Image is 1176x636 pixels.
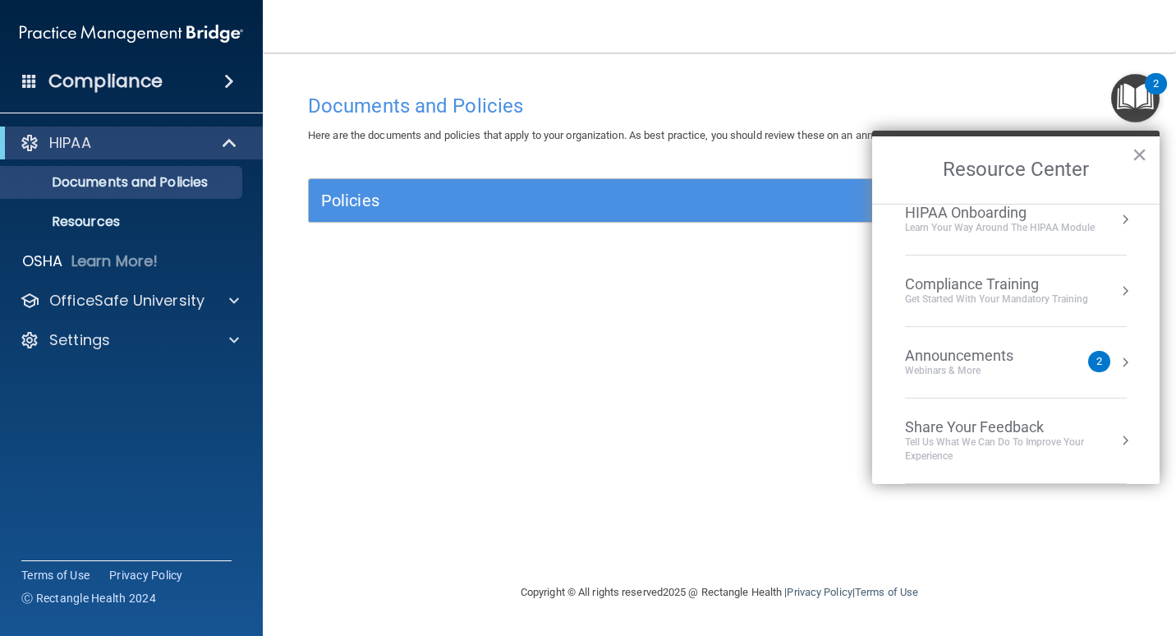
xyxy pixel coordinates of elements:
div: Announcements [905,347,1046,365]
h4: Documents and Policies [308,95,1131,117]
div: Copyright © All rights reserved 2025 @ Rectangle Health | | [420,566,1019,619]
div: Get Started with your mandatory training [905,293,1088,306]
p: Resources [11,214,235,230]
h5: Policies [321,191,912,210]
a: Privacy Policy [109,567,183,583]
div: Webinars & More [905,364,1046,378]
button: Open Resource Center, 2 new notifications [1111,74,1160,122]
p: Learn More! [71,251,158,271]
a: HIPAA [20,133,238,153]
p: Settings [49,330,110,350]
span: Here are the documents and policies that apply to your organization. As best practice, you should... [308,129,918,141]
span: Ⓒ Rectangle Health 2024 [21,590,156,606]
div: Tell Us What We Can Do to Improve Your Experience [905,436,1127,463]
iframe: Drift Widget Chat Controller [1094,523,1156,585]
div: Compliance Training [905,275,1088,293]
p: OfficeSafe University [49,291,204,311]
div: Share Your Feedback [905,418,1127,436]
div: HIPAA Onboarding [905,204,1095,222]
a: Terms of Use [855,586,918,598]
div: 2 [1153,84,1159,105]
h2: Resource Center [872,136,1160,204]
img: PMB logo [20,17,243,50]
a: Terms of Use [21,567,90,583]
p: Documents and Policies [11,174,235,191]
p: OSHA [22,251,63,271]
a: Policies [321,187,1118,214]
a: OfficeSafe University [20,291,239,311]
div: Learn Your Way around the HIPAA module [905,221,1095,235]
button: Close [1132,141,1147,168]
a: Privacy Policy [787,586,852,598]
h4: Compliance [48,70,163,93]
div: Resource Center [872,131,1160,484]
p: HIPAA [49,133,91,153]
a: Settings [20,330,239,350]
